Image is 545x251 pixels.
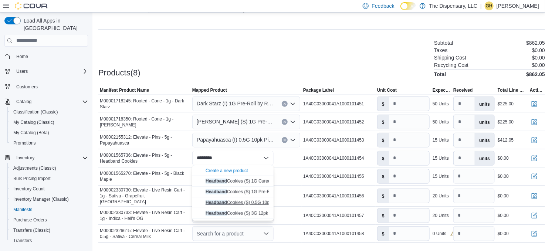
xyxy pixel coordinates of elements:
[498,155,509,161] div: $0.00
[498,119,514,125] div: $225.00
[7,194,91,204] button: Inventory Manager (Classic)
[1,153,91,163] button: Inventory
[475,97,494,111] label: units
[10,195,72,204] a: Inventory Manager (Classic)
[206,179,302,184] span: Cookies (S) 1G Cured Wax by Elevate
[282,119,288,125] button: Clear input
[303,231,364,237] span: 1A40C03000041A1000101458
[13,238,32,244] span: Transfers
[206,211,227,216] mark: Headband
[10,184,88,193] span: Inventory Count
[480,1,482,10] p: |
[13,165,56,171] span: Adjustments (Classic)
[378,208,389,223] label: $
[475,133,494,147] label: units
[7,184,91,194] button: Inventory Count
[7,163,91,173] button: Adjustments (Classic)
[377,87,397,93] span: Unit Cost
[453,87,473,93] span: Received
[303,137,364,143] span: 1A40C03000041A1000101453
[372,2,394,10] span: Feedback
[434,40,453,46] h6: Subtotal
[7,215,91,225] button: Purchase Orders
[498,87,527,93] span: Total Line Cost
[378,227,389,241] label: $
[192,176,274,187] button: Headband Cookies (S) 1G Cured Wax by Elevate
[206,168,248,174] button: Create a new product
[263,155,269,161] button: Close list of options
[197,99,274,108] span: Dark Starz (I) 1G Pre-Roll by Rooted
[100,210,189,221] span: M00002330733: Elevate - Live Resin Cart - 1g - Indica - Hell's OG
[378,115,389,129] label: $
[16,155,34,161] span: Inventory
[530,87,544,93] span: Actions
[434,47,448,53] h6: Taxes
[433,137,449,143] div: 15 Units
[13,196,69,202] span: Inventory Manager (Classic)
[7,173,91,184] button: Bulk Pricing Import
[1,96,91,107] button: Catalog
[10,226,88,235] span: Transfers (Classic)
[10,226,53,235] a: Transfers (Classic)
[7,225,91,235] button: Transfers (Classic)
[282,137,288,143] button: Clear input
[197,117,274,126] span: [PERSON_NAME] (S) 1G Pre-Roll by Rooted
[303,155,364,161] span: 1A40C03000041A1000101454
[486,1,492,10] span: GH
[192,87,227,93] span: Mapped Product
[303,173,364,179] span: 1A40C03000041A1000101455
[10,236,88,245] span: Transfers
[10,128,88,137] span: My Catalog (Beta)
[100,98,189,110] span: M00001718245: Rooted - Cone - 1g - Dark Starz
[10,108,88,116] span: Classification (Classic)
[13,227,50,233] span: Transfers (Classic)
[16,54,28,60] span: Home
[526,40,545,46] p: $862.05
[433,101,449,107] div: 50 Units
[429,1,477,10] p: The Dispensary, LLC
[378,189,389,203] label: $
[13,153,88,162] span: Inventory
[10,164,88,173] span: Adjustments (Classic)
[290,101,296,107] button: Open list of options
[532,55,545,61] p: $0.00
[206,200,227,205] mark: Headband
[400,2,416,10] input: Dark Mode
[475,151,494,165] label: units
[10,139,88,147] span: Promotions
[378,133,389,147] label: $
[10,164,59,173] a: Adjustments (Classic)
[16,99,31,105] span: Catalog
[497,1,539,10] p: [PERSON_NAME]
[433,213,449,218] div: 20 Units
[206,200,323,205] span: Cookies (S) 0.5G 10pk Pins Pre-Rolls by Elevate
[13,153,37,162] button: Inventory
[100,87,149,93] span: Manifest Product Name
[206,211,329,216] span: Cookies (S) 3G 12pk Short E's Pre-Rolls by Elevate
[498,213,509,218] div: $0.00
[13,97,34,106] button: Catalog
[10,118,57,127] a: My Catalog (Classic)
[7,204,91,215] button: Manifests
[13,52,31,61] a: Home
[7,117,91,128] button: My Catalog (Classic)
[433,155,449,161] div: 15 Units
[197,135,274,144] span: Papayahuasca (I) 0.5G 10pk Pins Pre-Rolls by Elevate
[1,66,91,77] button: Users
[10,108,61,116] a: Classification (Classic)
[303,101,364,107] span: 1A40C03000041A1000101451
[10,236,35,245] a: Transfers
[13,67,31,76] button: Users
[378,151,389,165] label: $
[10,184,48,193] a: Inventory Count
[13,217,47,223] span: Purchase Orders
[498,193,509,199] div: $0.00
[13,119,54,125] span: My Catalog (Classic)
[378,97,389,111] label: $
[498,231,509,237] div: $0.00
[532,47,545,53] p: $0.00
[206,189,297,194] span: Cookies (S) 1G Pre-Roll by Elevate
[10,205,88,214] span: Manifests
[13,52,88,61] span: Home
[475,115,494,129] label: units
